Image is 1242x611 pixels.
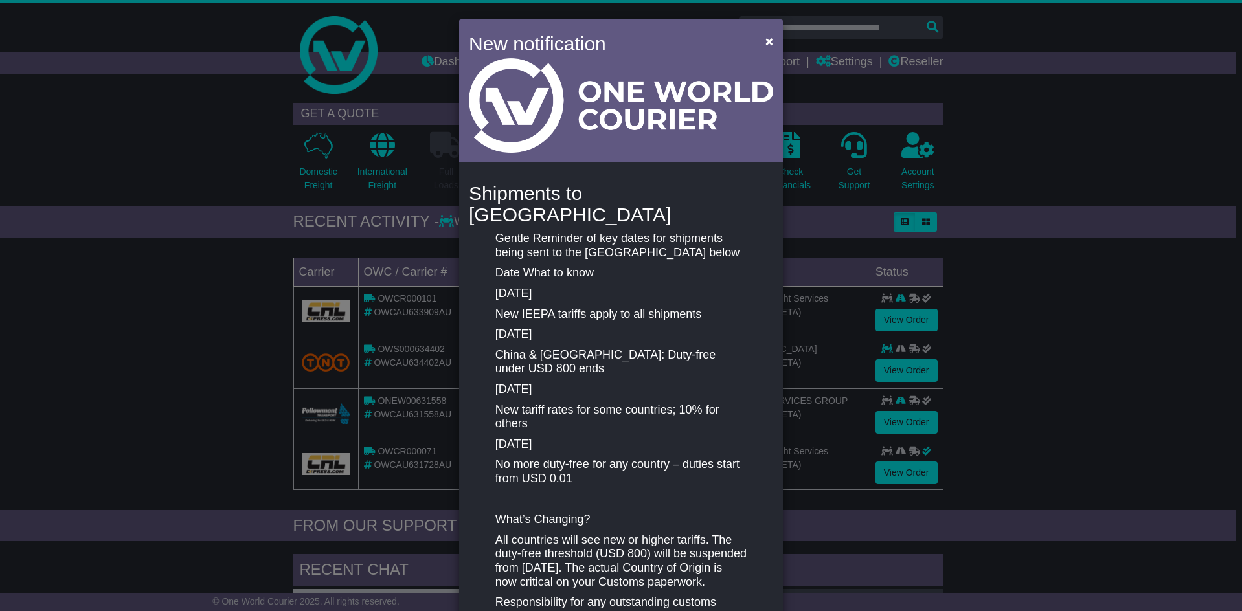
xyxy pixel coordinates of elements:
[495,328,747,342] p: [DATE]
[469,58,773,153] img: Light
[495,438,747,452] p: [DATE]
[469,183,773,225] h4: Shipments to [GEOGRAPHIC_DATA]
[495,266,747,280] p: Date What to know
[495,232,747,260] p: Gentle Reminder of key dates for shipments being sent to the [GEOGRAPHIC_DATA] below
[469,29,747,58] h4: New notification
[759,28,780,54] button: Close
[495,348,747,376] p: China & [GEOGRAPHIC_DATA]: Duty-free under USD 800 ends
[495,383,747,397] p: [DATE]
[495,307,747,322] p: New IEEPA tariffs apply to all shipments
[495,513,747,527] p: What’s Changing?
[495,287,747,301] p: [DATE]
[495,458,747,485] p: No more duty-free for any country – duties start from USD 0.01
[765,34,773,49] span: ×
[495,533,747,589] p: All countries will see new or higher tariffs. The duty-free threshold (USD 800) will be suspended...
[495,403,747,431] p: New tariff rates for some countries; 10% for others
